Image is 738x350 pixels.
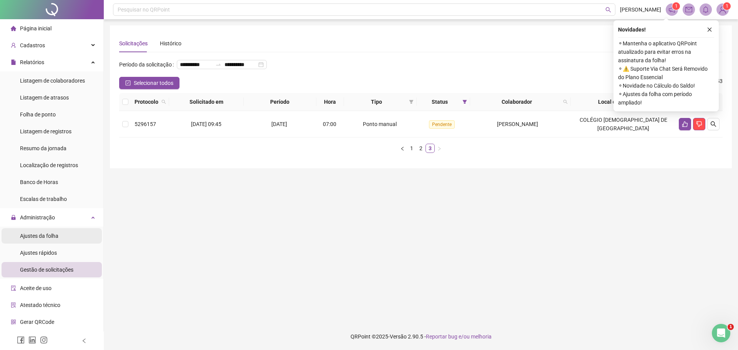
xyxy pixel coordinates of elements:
span: linkedin [28,336,36,344]
span: lock [11,215,16,220]
a: 1 [407,144,416,153]
li: 1 [407,144,416,153]
span: audit [11,285,16,291]
span: Atestado técnico [20,302,60,308]
label: Período da solicitação [119,58,177,71]
button: Selecionar todos [119,77,180,89]
span: bell [702,6,709,13]
span: home [11,26,16,31]
li: 2 [416,144,426,153]
span: Status [420,98,459,106]
span: file [11,60,16,65]
span: Ponto manual [363,121,397,127]
span: ⚬ ⚠️ Suporte Via Chat Será Removido do Plano Essencial [618,65,714,81]
span: Pendente [429,120,455,129]
span: Listagem de registros [20,128,71,134]
span: filter [407,96,415,108]
th: Hora [316,93,344,111]
span: Colaborador [473,98,560,106]
span: Resumo da jornada [20,145,66,151]
span: search [605,7,611,13]
span: filter [409,100,414,104]
span: filter [461,96,469,108]
span: search [710,121,716,127]
span: to [215,61,221,68]
span: ⚬ Mantenha o aplicativo QRPoint atualizado para evitar erros na assinatura da folha! [618,39,714,65]
span: 1 [675,3,678,9]
span: Versão [390,333,407,340]
li: Próxima página [435,144,444,153]
div: Histórico [160,39,181,48]
span: Relatórios [20,59,44,65]
span: 1 [728,324,734,330]
span: ⚬ Novidade no Cálculo do Saldo! [618,81,714,90]
span: Reportar bug e/ou melhoria [426,333,492,340]
span: facebook [17,336,25,344]
span: [DATE] [271,121,287,127]
span: Protocolo [135,98,158,106]
span: left [81,338,87,343]
button: left [398,144,407,153]
span: search [562,96,569,108]
span: search [161,100,166,104]
span: 1 [726,3,728,9]
div: Solicitações [119,39,148,48]
span: [PERSON_NAME] [620,5,661,14]
span: Cadastros [20,42,45,48]
span: notification [668,6,675,13]
li: 3 [426,144,435,153]
span: 07:00 [323,121,336,127]
span: instagram [40,336,48,344]
span: [PERSON_NAME] [497,121,538,127]
img: 13968 [717,4,728,15]
span: Selecionar todos [134,79,173,87]
sup: Atualize o seu contato no menu Meus Dados [723,2,731,10]
span: mail [685,6,692,13]
span: search [160,96,168,108]
span: Tipo [347,98,406,106]
iframe: Intercom live chat [712,324,730,342]
span: [DATE] 09:45 [191,121,221,127]
span: Escalas de trabalho [20,196,67,202]
li: Página anterior [398,144,407,153]
a: 3 [426,144,434,153]
span: Folha de ponto [20,111,56,118]
th: Período [244,93,316,111]
span: Ajustes da folha [20,233,58,239]
footer: QRPoint © 2025 - 2.90.5 - [104,323,738,350]
button: right [435,144,444,153]
span: ⚬ Ajustes da folha com período ampliado! [618,90,714,107]
span: filter [462,100,467,104]
span: close [707,27,712,32]
span: user-add [11,43,16,48]
span: 5296157 [135,121,156,127]
sup: 1 [672,2,680,10]
span: Aceite de uso [20,285,52,291]
span: search [563,100,568,104]
span: Local de trabalho [574,98,665,106]
span: left [400,146,405,151]
span: Banco de Horas [20,179,58,185]
span: like [682,121,688,127]
span: dislike [696,121,702,127]
span: Novidades ! [618,25,646,34]
span: Gestão de solicitações [20,267,73,273]
span: swap-right [215,61,221,68]
span: qrcode [11,319,16,325]
span: Página inicial [20,25,52,32]
span: Listagem de atrasos [20,95,69,101]
span: solution [11,302,16,308]
td: COLÉGIO [DEMOGRAPHIC_DATA] DE [GEOGRAPHIC_DATA] [571,111,676,138]
span: Gerar QRCode [20,319,54,325]
th: Solicitado em [169,93,244,111]
a: 2 [417,144,425,153]
span: Listagem de colaboradores [20,78,85,84]
span: check-square [125,80,131,86]
span: Ajustes rápidos [20,250,57,256]
span: Localização de registros [20,162,78,168]
span: right [437,146,442,151]
span: Administração [20,214,55,221]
